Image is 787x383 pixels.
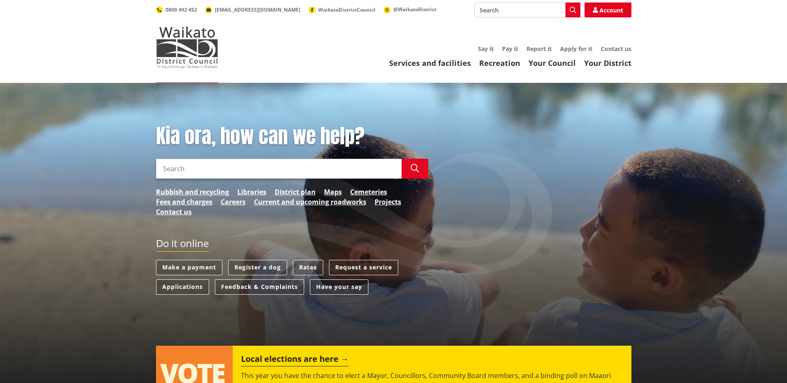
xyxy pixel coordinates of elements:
[228,260,287,275] a: Register a dog
[310,279,368,295] a: Have your say
[474,2,580,17] input: Search input
[156,187,229,197] a: Rubbish and recycling
[156,197,212,207] a: Fees and charges
[529,58,576,68] a: Your Council
[384,6,436,13] a: @WaikatoDistrict
[309,6,375,13] a: WaikatoDistrictCouncil
[215,279,304,295] a: Feedback & Complaints
[584,58,631,68] a: Your District
[156,279,209,295] a: Applications
[156,124,428,148] h1: Kia ora, how can we help?
[156,6,197,13] a: 0800 492 452
[275,187,316,197] a: District plan
[585,2,631,17] a: Account
[156,159,402,179] input: Search input
[254,197,366,207] a: Current and upcoming roadworks
[526,45,552,53] a: Report it
[215,6,300,13] span: [EMAIL_ADDRESS][DOMAIN_NAME]
[241,354,348,366] h2: Local elections are here
[156,260,222,275] a: Make a payment
[324,187,342,197] a: Maps
[601,45,631,53] a: Contact us
[375,197,401,207] a: Projects
[237,187,266,197] a: Libraries
[329,260,398,275] a: Request a service
[478,45,494,53] a: Say it
[393,6,436,13] span: @WaikatoDistrict
[156,207,192,217] a: Contact us
[156,27,218,68] img: Waikato District Council - Te Kaunihera aa Takiwaa o Waikato
[156,238,209,252] h2: Do it online
[350,187,387,197] a: Cemeteries
[318,6,375,13] span: WaikatoDistrictCouncil
[502,45,518,53] a: Pay it
[293,260,323,275] a: Rates
[479,58,520,68] a: Recreation
[205,6,300,13] a: [EMAIL_ADDRESS][DOMAIN_NAME]
[221,197,246,207] a: Careers
[389,58,471,68] a: Services and facilities
[560,45,592,53] a: Apply for it
[166,6,197,13] span: 0800 492 452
